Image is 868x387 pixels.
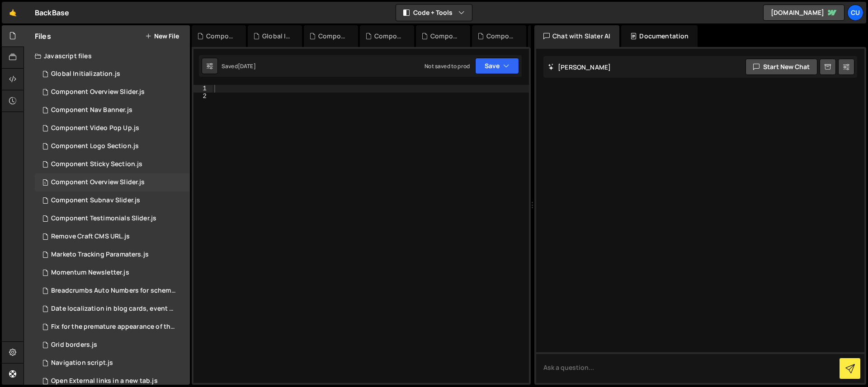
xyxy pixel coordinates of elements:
[51,106,132,114] div: Component Nav Banner.js
[35,318,193,336] div: 16770/48030.js
[51,287,176,295] div: Breadcrumbs Auto Numbers for schema markup.js
[51,88,145,96] div: Component Overview Slider.js
[145,33,179,40] button: New File
[35,7,69,18] div: BackBase
[35,336,190,354] div: 16770/48076.js
[486,32,515,41] div: Component Testimonials Slider.js
[35,191,190,210] div: 16770/48198.js
[745,59,817,75] button: Start new chat
[193,93,212,100] div: 2
[430,32,459,41] div: Component Subnav Slider.js
[475,58,519,74] button: Save
[35,119,190,137] div: 16770/48348.js
[51,269,129,277] div: Momentum Newsletter.js
[42,180,48,187] span: 1
[35,282,193,300] div: 16770/48077.js
[318,32,347,41] div: Component Logo Section.js
[35,155,190,173] div: 16770/48028.js
[847,5,863,21] a: Cu
[35,31,51,41] h2: Files
[35,246,190,264] div: 16770/48157.js
[35,264,190,282] div: 16770/48166.js
[2,2,24,23] a: 🤙
[51,323,176,331] div: Fix for the premature appearance of the filter tag.js
[51,251,149,259] div: Marketo Tracking Paramaters.js
[621,25,698,47] div: Documentation
[51,70,120,78] div: Global Initialization.js
[51,341,97,349] div: Grid borders.js
[51,142,139,150] div: Component Logo Section.js
[35,354,190,372] div: 16770/48120.js
[35,83,190,101] div: 16770/48203.js
[35,137,190,155] div: 16770/48214.js
[51,233,130,241] div: Remove Craft CMS URL.js
[51,359,113,367] div: Navigation script.js
[548,63,611,71] h2: [PERSON_NAME]
[35,228,190,246] div: 16770/48252.js
[222,62,256,70] div: Saved
[51,124,139,132] div: Component Video Pop Up.js
[35,210,190,228] div: 16770/48197.js
[193,85,212,93] div: 1
[35,65,190,83] div: 16770/48124.js
[35,101,190,119] div: 16770/48346.js
[534,25,619,47] div: Chat with Slater AI
[206,32,235,41] div: Component Overview Slider.js
[51,178,145,187] div: Component Overview Slider.js
[763,5,844,21] a: [DOMAIN_NAME]
[24,47,190,65] div: Javascript files
[238,62,256,70] div: [DATE]
[51,196,140,205] div: Component Subnav Slider.js
[51,160,142,168] div: Component Sticky Section.js
[35,300,193,318] div: 16770/48029.js
[374,32,403,41] div: Component Overview Slider.js
[51,214,156,223] div: Component Testimonials Slider.js
[35,173,190,191] div: 16770/48205.js
[262,32,291,41] div: Global Initialization.js
[425,62,470,70] div: Not saved to prod
[51,305,176,313] div: Date localization in blog cards, event cards, etc.js
[51,377,158,385] div: Open External links in a new tab.js
[396,5,472,21] button: Code + Tools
